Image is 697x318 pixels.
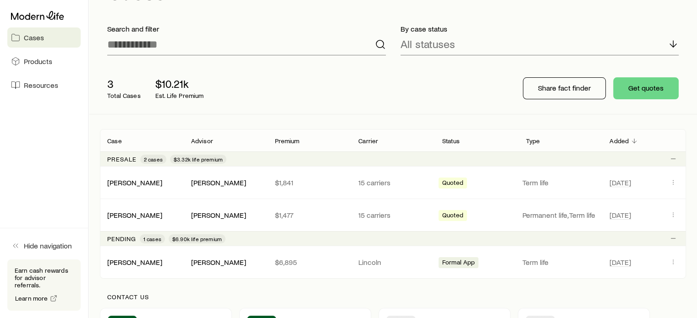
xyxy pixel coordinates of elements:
p: Term life [522,258,599,267]
div: [PERSON_NAME] [191,178,246,188]
p: Status [442,137,460,145]
a: [PERSON_NAME] [107,178,162,187]
p: Term life [522,178,599,187]
p: $1,477 [274,210,344,220]
div: [PERSON_NAME] [107,210,162,220]
a: [PERSON_NAME] [107,258,162,266]
span: Quoted [442,211,463,221]
span: Cases [24,33,44,42]
span: 2 cases [144,156,163,163]
p: All statuses [401,38,455,50]
div: Earn cash rewards for advisor referrals.Learn more [7,259,81,311]
span: $6.90k life premium [172,235,222,243]
span: [DATE] [609,210,631,220]
p: Presale [107,156,137,163]
a: Products [7,51,81,71]
p: Lincoln [358,258,428,267]
span: Hide navigation [24,241,72,250]
a: [PERSON_NAME] [107,210,162,219]
p: Contact us [107,293,679,301]
div: [PERSON_NAME] [191,210,246,220]
p: Type [526,137,540,145]
p: $6,895 [274,258,344,267]
span: Resources [24,81,58,90]
p: Case [107,137,122,145]
p: 3 [107,77,141,90]
p: Share fact finder [538,83,591,92]
p: Earn cash rewards for advisor referrals. [15,267,73,289]
p: Advisor [191,137,213,145]
div: [PERSON_NAME] [191,258,246,267]
p: Added [609,137,629,145]
span: 1 cases [143,235,161,243]
div: Client cases [100,129,686,279]
p: $1,841 [274,178,344,187]
span: Learn more [15,295,48,302]
p: Pending [107,235,136,243]
div: [PERSON_NAME] [107,178,162,188]
p: $10.21k [155,77,204,90]
a: Resources [7,75,81,95]
span: [DATE] [609,258,631,267]
span: Formal App [442,259,475,268]
p: Search and filter [107,24,386,33]
p: Est. Life Premium [155,92,204,99]
span: Products [24,57,52,66]
p: 15 carriers [358,210,428,220]
span: Quoted [442,179,463,189]
p: By case status [401,24,679,33]
p: Premium [274,137,299,145]
a: Cases [7,27,81,48]
p: 15 carriers [358,178,428,187]
button: Share fact finder [523,77,606,99]
p: Carrier [358,137,378,145]
span: [DATE] [609,178,631,187]
span: $3.32k life premium [174,156,223,163]
p: Total Cases [107,92,141,99]
button: Get quotes [613,77,679,99]
button: Hide navigation [7,236,81,256]
p: Permanent life, Term life [522,210,599,220]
